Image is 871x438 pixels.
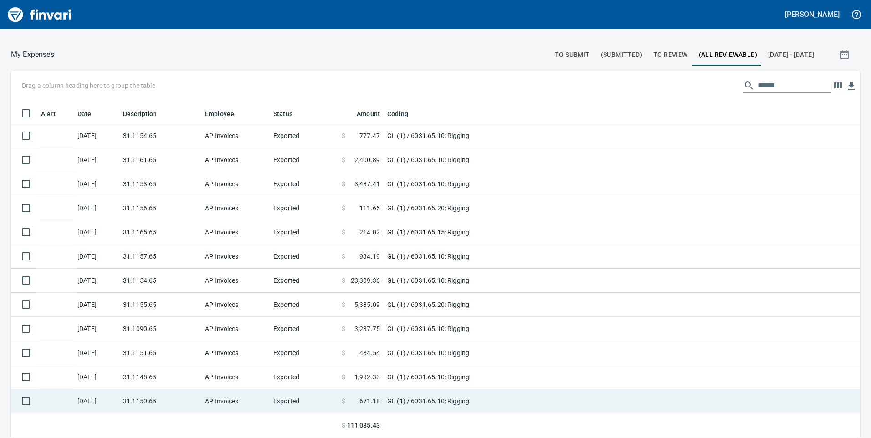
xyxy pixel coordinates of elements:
p: Drag a column heading here to group the table [22,81,155,90]
td: GL (1) / 6031.65.10: Rigging [384,317,611,341]
td: AP Invoices [201,172,270,196]
td: Exported [270,365,338,389]
td: GL (1) / 6031.65.20: Rigging [384,196,611,220]
td: Exported [270,269,338,293]
span: $ [342,179,345,188]
span: 2,400.89 [354,155,380,164]
td: 31.1156.65 [119,196,201,220]
td: Exported [270,317,338,341]
span: 214.02 [359,228,380,237]
span: (Submitted) [601,49,642,61]
td: GL (1) / 6031.65.10: Rigging [384,124,611,148]
span: $ [342,131,345,140]
span: 1,932.33 [354,372,380,382]
td: 31.1153.65 [119,172,201,196]
td: GL (1) / 6031.65.15: Rigging [384,220,611,244]
td: [DATE] [74,317,119,341]
span: Date [77,108,92,119]
td: AP Invoices [201,389,270,413]
td: [DATE] [74,148,119,172]
nav: breadcrumb [11,49,54,60]
td: [DATE] [74,220,119,244]
button: Download Table [845,79,858,93]
span: $ [342,421,345,430]
td: AP Invoices [201,148,270,172]
span: 671.18 [359,397,380,406]
td: GL (1) / 6031.65.10: Rigging [384,389,611,413]
td: GL (1) / 6031.65.10: Rigging [384,148,611,172]
td: AP Invoices [201,317,270,341]
td: 31.1090.65 [119,317,201,341]
td: [DATE] [74,341,119,365]
span: 111.65 [359,204,380,213]
span: Status [273,108,292,119]
td: AP Invoices [201,124,270,148]
td: AP Invoices [201,341,270,365]
span: $ [342,228,345,237]
span: Employee [205,108,246,119]
span: 484.54 [359,348,380,357]
td: [DATE] [74,389,119,413]
span: Coding [387,108,420,119]
td: AP Invoices [201,220,270,244]
td: 31.1161.65 [119,148,201,172]
td: [DATE] [74,365,119,389]
span: $ [342,397,345,406]
button: Choose columns to display [831,79,845,92]
td: Exported [270,172,338,196]
span: 934.19 [359,252,380,261]
td: 31.1165.65 [119,220,201,244]
span: $ [342,324,345,333]
td: [DATE] [74,196,119,220]
span: Amount [357,108,380,119]
td: 31.1154.65 [119,124,201,148]
button: [PERSON_NAME] [783,7,842,21]
span: [DATE] - [DATE] [768,49,814,61]
p: My Expenses [11,49,54,60]
span: (All Reviewable) [699,49,757,61]
span: Date [77,108,103,119]
span: Amount [345,108,380,119]
span: $ [342,276,345,285]
td: 31.1154.65 [119,269,201,293]
td: [DATE] [74,172,119,196]
span: Description [123,108,157,119]
td: Exported [270,341,338,365]
span: $ [342,372,345,382]
td: Exported [270,244,338,269]
td: Exported [270,124,338,148]
button: Show transactions within a particular date range [831,44,860,66]
td: Exported [270,148,338,172]
span: $ [342,300,345,309]
span: Alert [41,108,56,119]
span: $ [342,252,345,261]
span: To Review [653,49,688,61]
td: AP Invoices [201,365,270,389]
span: Description [123,108,169,119]
td: AP Invoices [201,269,270,293]
td: [DATE] [74,124,119,148]
span: $ [342,348,345,357]
td: 31.1155.65 [119,293,201,317]
td: AP Invoices [201,196,270,220]
td: 31.1150.65 [119,389,201,413]
td: GL (1) / 6031.65.10: Rigging [384,244,611,269]
span: 3,237.75 [354,324,380,333]
img: Finvari [5,4,74,25]
span: Alert [41,108,67,119]
span: Coding [387,108,408,119]
span: 3,487.41 [354,179,380,188]
td: GL (1) / 6031.65.20: Rigging [384,293,611,317]
span: To Submit [555,49,590,61]
span: $ [342,204,345,213]
span: 777.47 [359,131,380,140]
span: Employee [205,108,234,119]
td: Exported [270,196,338,220]
td: GL (1) / 6031.65.10: Rigging [384,269,611,293]
td: [DATE] [74,293,119,317]
span: Status [273,108,304,119]
td: Exported [270,389,338,413]
td: GL (1) / 6031.65.10: Rigging [384,365,611,389]
td: GL (1) / 6031.65.10: Rigging [384,172,611,196]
